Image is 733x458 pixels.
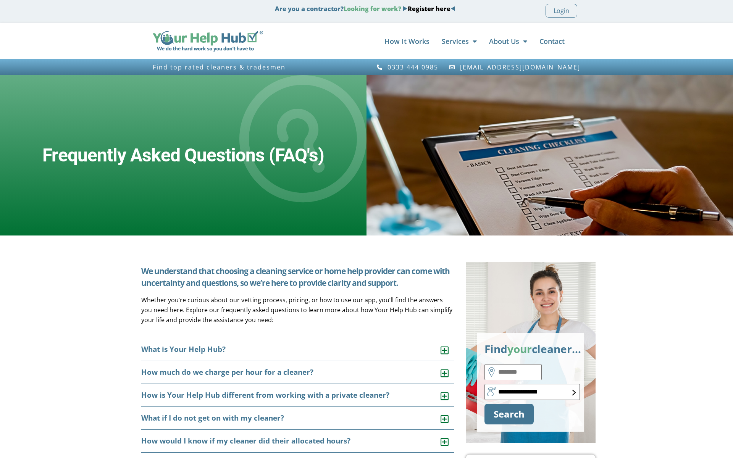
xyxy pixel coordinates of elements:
h2: Frequently Asked Questions (FAQ's) [42,144,324,166]
a: How much do we charge per hour for a cleaner? [141,367,313,377]
span: [EMAIL_ADDRESS][DOMAIN_NAME] [458,64,580,71]
span: Looking for work? [344,5,401,13]
a: Services [442,34,477,49]
img: Blue Arrow - Left [450,6,455,11]
img: Your Help Hub Wide Logo [153,31,263,52]
img: FAQs - select box form [572,390,576,395]
span: Login [554,6,569,16]
h5: We understand that choosing a cleaning service or home help provider can come with uncertainty an... [141,265,454,289]
strong: Are you a contractor? [275,5,455,13]
p: Find cleaner… [484,340,577,358]
div: How much do we charge per hour for a cleaner? [141,361,454,384]
a: How is Your Help Hub different from working with a private cleaner? [141,390,389,400]
a: Login [546,4,577,18]
a: Register here [408,5,450,13]
div: What is Your Help Hub? [141,338,454,361]
img: Blue Arrow - Right [403,6,408,11]
a: About Us [489,34,527,49]
button: Search [484,404,534,424]
a: How would I know if my cleaner did their allocated hours? [141,436,350,446]
span: your [507,342,532,356]
a: What if I do not get on with my cleaner? [141,413,284,423]
a: [EMAIL_ADDRESS][DOMAIN_NAME] [449,64,581,71]
nav: Menu [271,34,565,49]
div: How would I know if my cleaner did their allocated hours? [141,430,454,453]
span: 0333 444 0985 [386,64,438,71]
a: Contact [539,34,565,49]
a: How It Works [384,34,429,49]
a: What is Your Help Hub? [141,344,226,354]
p: Whether you’re curious about our vetting process, pricing, or how to use our app, you’ll find the... [141,295,454,325]
h3: Find top rated cleaners & tradesmen [153,64,363,71]
div: How is Your Help Hub different from working with a private cleaner? [141,384,454,407]
div: What if I do not get on with my cleaner? [141,407,454,430]
a: 0333 444 0985 [376,64,438,71]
